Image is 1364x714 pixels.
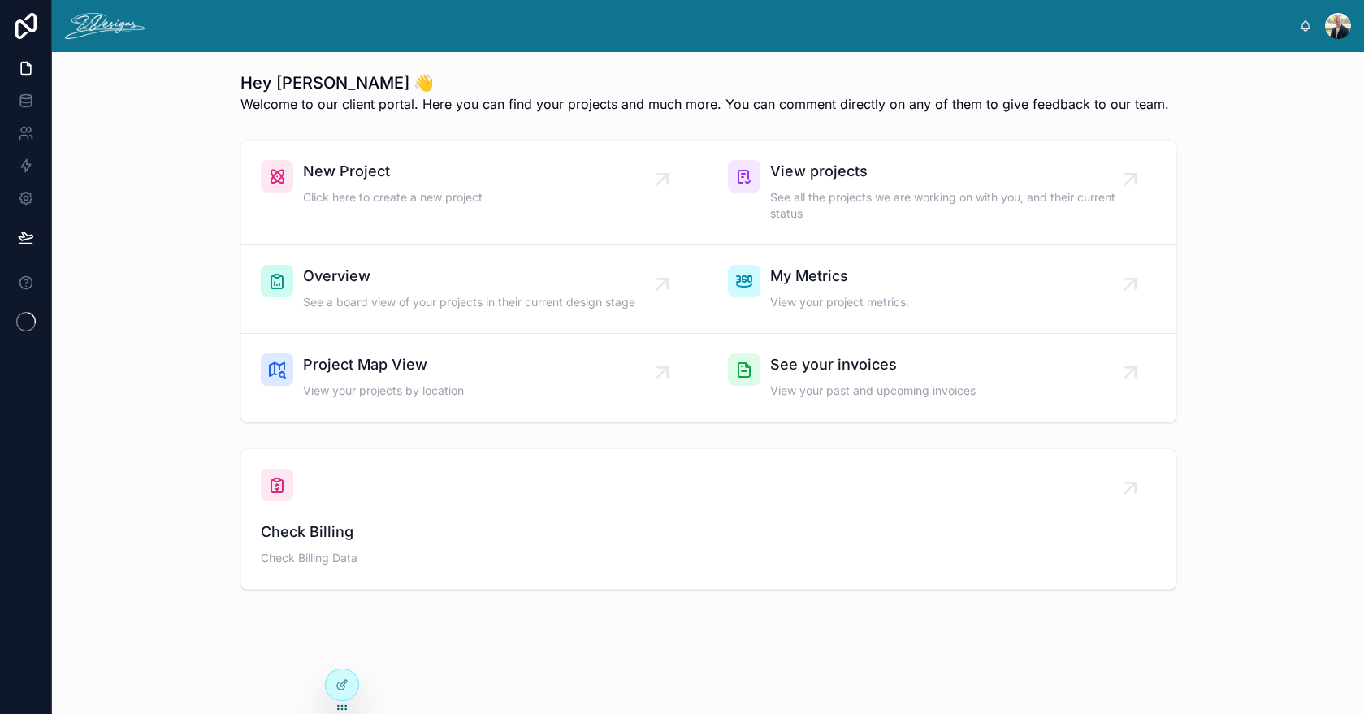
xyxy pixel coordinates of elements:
[241,141,708,245] a: New ProjectClick here to create a new project
[303,189,483,206] span: Click here to create a new project
[708,245,1176,334] a: My MetricsView your project metrics.
[303,353,464,376] span: Project Map View
[708,334,1176,422] a: See your invoicesView your past and upcoming invoices
[241,334,708,422] a: Project Map ViewView your projects by location
[303,294,635,310] span: See a board view of your projects in their current design stage
[261,521,1156,543] span: Check Billing
[770,353,976,376] span: See your invoices
[708,141,1176,245] a: View projectsSee all the projects we are working on with you, and their current status
[770,383,976,399] span: View your past and upcoming invoices
[65,13,145,39] img: App logo
[303,383,464,399] span: View your projects by location
[241,245,708,334] a: OverviewSee a board view of your projects in their current design stage
[303,160,483,183] span: New Project
[303,265,635,288] span: Overview
[770,265,909,288] span: My Metrics
[770,294,909,310] span: View your project metrics.
[240,94,1169,114] span: Welcome to our client portal. Here you can find your projects and much more. You can comment dire...
[240,71,1169,94] h1: Hey [PERSON_NAME] 👋
[158,23,1299,29] div: scrollable content
[770,160,1130,183] span: View projects
[241,449,1176,589] a: Check BillingCheck Billing Data
[261,550,1156,566] span: Check Billing Data
[770,189,1130,222] span: See all the projects we are working on with you, and their current status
